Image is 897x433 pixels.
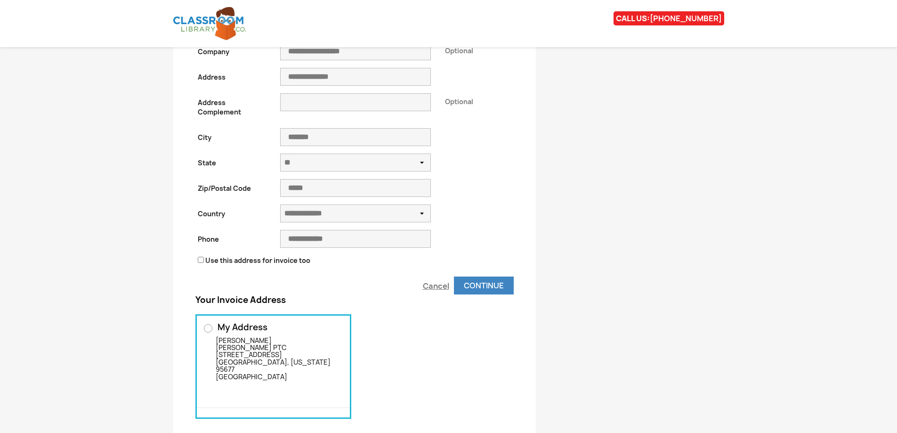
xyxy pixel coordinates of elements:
div: Optional [438,42,520,56]
div: CALL US: [614,11,724,25]
label: State [191,154,273,168]
label: Company [191,42,273,57]
a: Cancel [423,281,449,291]
div: Optional [438,93,520,106]
label: Phone [191,230,273,244]
label: Zip/Postal Code [191,179,273,193]
label: Use this address for invoice too [205,256,310,265]
label: Address Complement [191,93,273,117]
span: My Address [218,323,267,332]
label: Country [191,204,273,219]
h2: Your Invoice Address [195,295,514,305]
img: Classroom Library Company [173,7,246,40]
label: Address [191,68,273,82]
a: [PHONE_NUMBER] [650,13,722,24]
div: [PERSON_NAME] [PERSON_NAME] PTC [STREET_ADDRESS] [GEOGRAPHIC_DATA], [US_STATE] 95677 [GEOGRAPHIC_... [216,337,343,380]
button: Continue [454,277,514,294]
label: City [191,128,273,142]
